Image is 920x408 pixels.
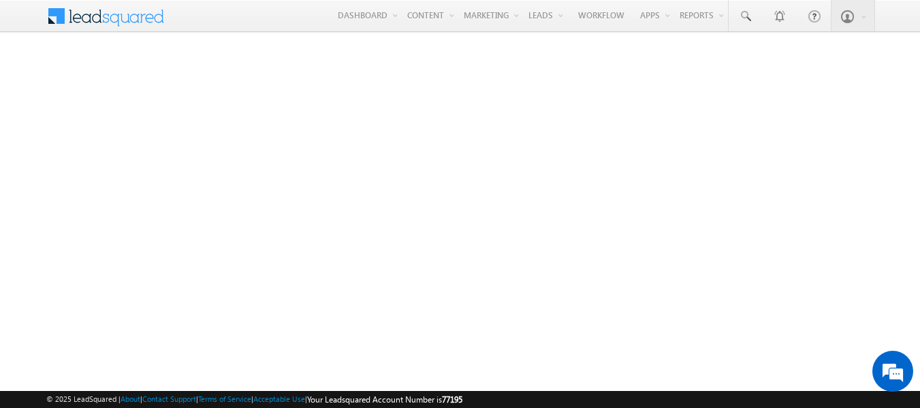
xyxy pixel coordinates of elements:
a: Acceptable Use [253,394,305,403]
span: 77195 [442,394,462,405]
a: About [121,394,140,403]
a: Terms of Service [198,394,251,403]
span: © 2025 LeadSquared | | | | | [46,393,462,406]
a: Contact Support [142,394,196,403]
span: Your Leadsquared Account Number is [307,394,462,405]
